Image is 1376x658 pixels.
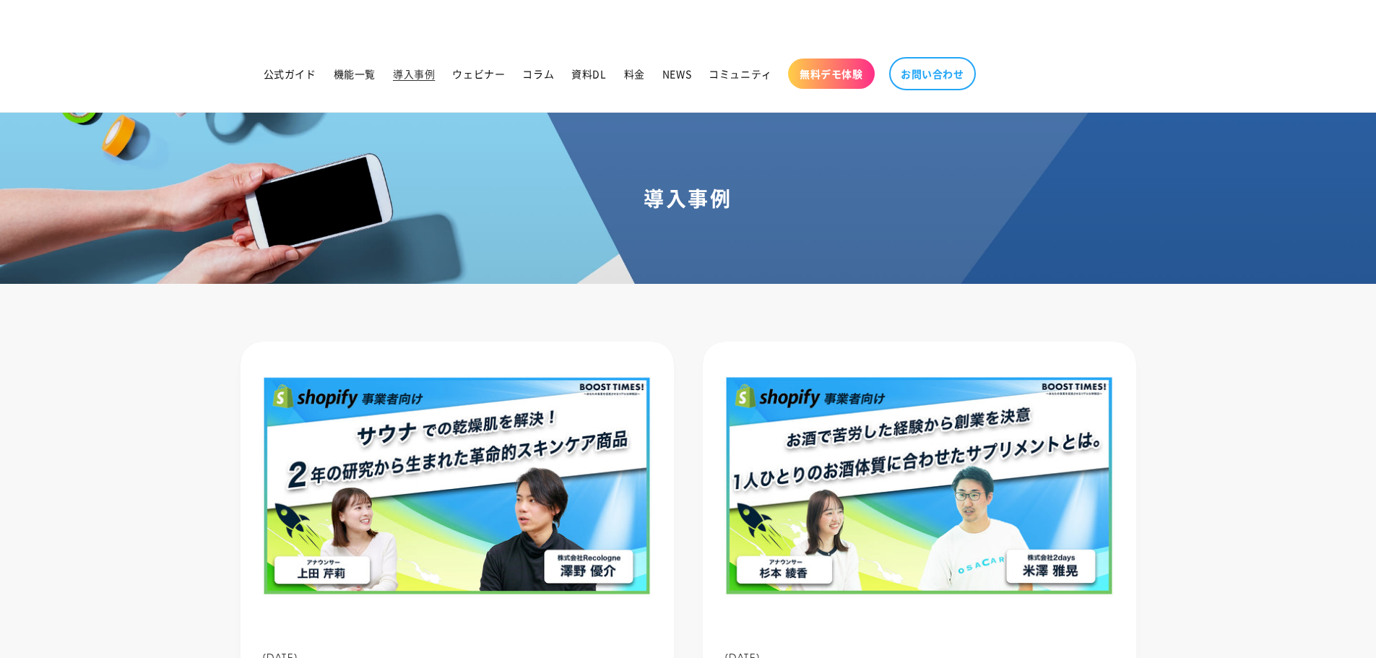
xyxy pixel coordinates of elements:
a: 公式ガイド [255,59,325,89]
span: 公式ガイド [264,67,316,80]
a: 料金 [615,59,654,89]
span: コラム [522,67,554,80]
a: ウェビナー [443,59,514,89]
img: サウナでの乾燥肌を解決！2年の研究から生まれた革命的スキンケア商品｜BOOST TIMES!#24 [241,342,674,631]
a: コミュニティ [700,59,781,89]
img: 1人ひとりのお酒体質に合わせたサプリメントとは。お酒で苦労した経験から創業を決意｜BOOST TIMES!#23 [703,342,1136,631]
a: お問い合わせ [889,57,976,90]
span: ウェビナー [452,67,505,80]
span: 機能一覧 [334,67,376,80]
a: 機能一覧 [325,59,384,89]
a: 資料DL [563,59,615,89]
span: コミュニティ [709,67,772,80]
a: 導入事例 [384,59,443,89]
span: 資料DL [571,67,606,80]
span: 料金 [624,67,645,80]
a: 無料デモ体験 [788,59,875,89]
span: お問い合わせ [901,67,964,80]
span: 無料デモ体験 [800,67,863,80]
span: NEWS [662,67,691,80]
span: 導入事例 [393,67,435,80]
a: NEWS [654,59,700,89]
a: コラム [514,59,563,89]
h1: 導入事例 [17,185,1359,211]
